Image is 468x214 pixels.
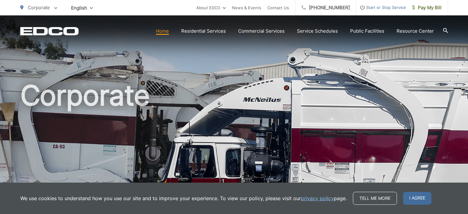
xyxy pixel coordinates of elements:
[301,195,334,202] a: privacy policy
[232,4,261,11] a: News & Events
[20,195,347,202] p: We use cookies to understand how you use our site and to improve your experience. To view our pol...
[397,27,434,35] a: Resource Center
[196,4,226,11] a: About EDCO
[156,27,169,35] a: Home
[297,27,338,35] a: Service Schedules
[412,4,442,11] span: Pay My Bill
[403,192,431,205] span: I agree
[350,27,384,35] a: Public Facilities
[267,4,289,11] a: Contact Us
[181,27,226,35] a: Residential Services
[353,192,397,205] a: Tell me more
[66,2,98,13] span: English
[238,27,285,35] a: Commercial Services
[20,27,79,35] a: EDCD logo. Return to the homepage.
[28,5,50,10] span: Corporate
